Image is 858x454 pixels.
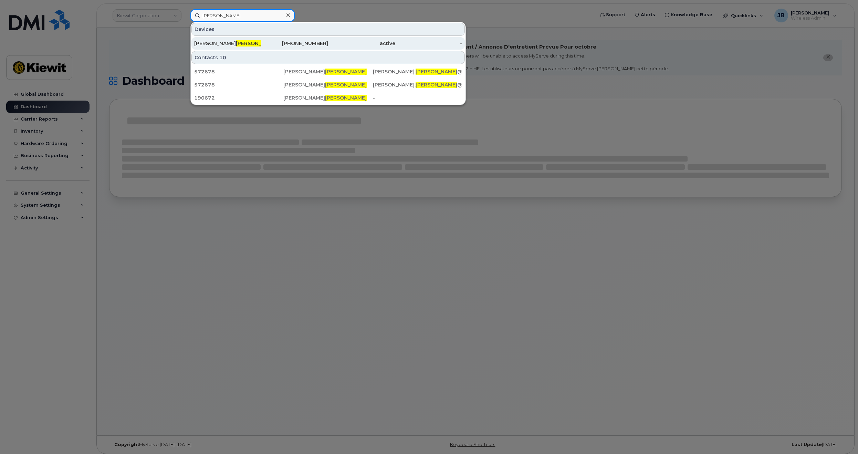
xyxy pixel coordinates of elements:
div: [PERSON_NAME] [283,94,373,101]
span: 10 [219,54,226,61]
a: [PERSON_NAME][PERSON_NAME][PHONE_NUMBER]active- [191,37,465,50]
div: active [328,40,395,47]
span: [PERSON_NAME] [416,82,457,88]
div: - [373,94,462,101]
div: [PHONE_NUMBER] [261,40,328,47]
div: 572678 [194,81,283,88]
div: Contacts [191,51,465,64]
a: 572678[PERSON_NAME][PERSON_NAME][PERSON_NAME].[PERSON_NAME]@[DOMAIN_NAME] [191,65,465,78]
div: [PERSON_NAME] [194,40,261,47]
a: 190672[PERSON_NAME][PERSON_NAME]- [191,92,465,104]
span: [PERSON_NAME] [416,69,457,75]
div: [PERSON_NAME]. @[DOMAIN_NAME] [373,68,462,75]
div: [PERSON_NAME] [283,81,373,88]
span: [PERSON_NAME] [325,82,367,88]
div: Devices [191,23,465,36]
span: [PERSON_NAME] [236,40,278,47]
iframe: Messenger Launcher [828,424,853,449]
div: 572678 [194,68,283,75]
span: [PERSON_NAME] [325,95,367,101]
div: - [395,40,462,47]
span: [PERSON_NAME] [325,69,367,75]
div: 190672 [194,94,283,101]
a: 572678[PERSON_NAME][PERSON_NAME][PERSON_NAME].[PERSON_NAME]@[DOMAIN_NAME] [191,79,465,91]
div: [PERSON_NAME]. @[DOMAIN_NAME] [373,81,462,88]
div: [PERSON_NAME] [283,68,373,75]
